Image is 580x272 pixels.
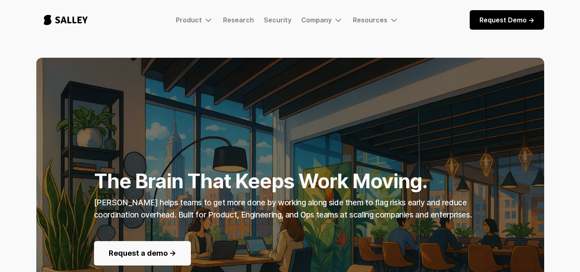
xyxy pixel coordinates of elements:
[301,16,332,24] div: Company
[470,10,544,30] a: Request Demo ->
[94,241,191,265] a: Request a demo ->
[353,15,399,25] div: Resources
[301,15,343,25] div: Company
[176,16,202,24] div: Product
[223,16,254,24] a: Research
[36,7,95,33] a: home
[176,15,213,25] div: Product
[264,16,291,24] a: Security
[94,169,428,193] strong: The Brain That Keeps Work Moving.
[353,16,387,24] div: Resources
[94,198,472,220] strong: [PERSON_NAME] helps teams to get more done by working along side them to flag risks early and red...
